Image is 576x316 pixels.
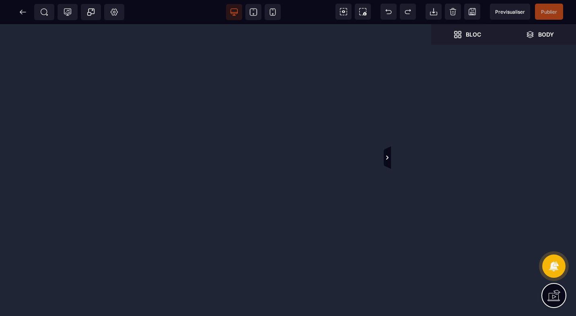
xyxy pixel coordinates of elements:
span: SEO [40,8,48,16]
strong: Bloc [466,31,481,37]
span: Publier [541,9,557,15]
span: Setting Body [110,8,118,16]
span: View components [335,4,352,20]
span: Popup [87,8,95,16]
span: Preview [490,4,530,20]
span: Open Blocks [431,24,504,45]
strong: Body [538,31,554,37]
span: Open Layer Manager [504,24,576,45]
span: Previsualiser [495,9,525,15]
span: Screenshot [355,4,371,20]
span: Tracking [64,8,72,16]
